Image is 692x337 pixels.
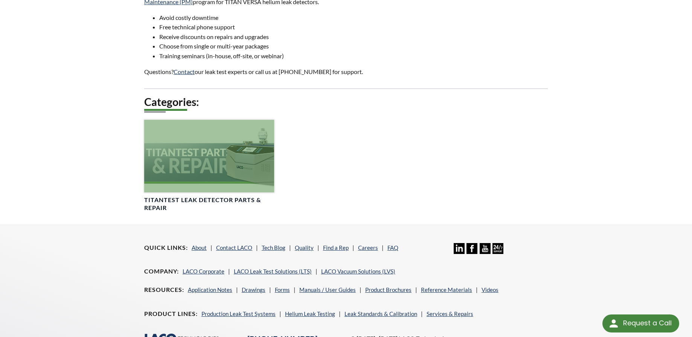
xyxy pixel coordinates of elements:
a: 24/7 Support [492,248,503,255]
h4: Resources [144,286,184,294]
img: round button [608,317,620,329]
a: Contact LACO [216,244,252,251]
a: FAQ [387,244,398,251]
h4: Company [144,267,179,275]
a: Leak Standards & Calibration [344,310,417,317]
a: Drawings [242,286,265,293]
a: Manuals / User Guides [299,286,356,293]
a: Product Brochures [365,286,412,293]
li: Choose from single or multi-year packages [159,41,383,51]
a: LACO Vacuum Solutions (LVS) [321,268,395,275]
a: Videos [482,286,498,293]
a: Careers [358,244,378,251]
li: Avoid costly downtime [159,13,383,23]
h4: Quick Links [144,244,188,252]
div: Request a Call [623,314,672,332]
li: Free technical phone support [159,22,383,32]
a: LACO Corporate [183,268,224,275]
a: Production Leak Test Systems [201,310,276,317]
a: LACO Leak Test Solutions (LTS) [234,268,312,275]
a: Application Notes [188,286,232,293]
img: 24/7 Support Icon [492,243,503,254]
a: Quality [295,244,314,251]
a: TITANTEST Parts & Repair headerTITANTEST Leak Detector Parts & Repair [144,120,274,212]
li: Training seminars (in-house, off-site, or webinar) [159,51,383,61]
a: Tech Blog [262,244,285,251]
a: Services & Repairs [427,310,473,317]
h4: Product Lines [144,310,198,318]
h4: TITANTEST Leak Detector Parts & Repair [144,196,274,212]
a: Reference Materials [421,286,472,293]
a: Helium Leak Testing [285,310,335,317]
a: Find a Rep [323,244,349,251]
a: Contact [174,68,195,75]
a: Forms [275,286,290,293]
div: Request a Call [602,314,679,332]
p: Questions? our leak test experts or call us at [PHONE_NUMBER] for support. [144,67,383,77]
a: About [192,244,207,251]
h2: Categories: [144,95,548,109]
li: Receive discounts on repairs and upgrades [159,32,383,42]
